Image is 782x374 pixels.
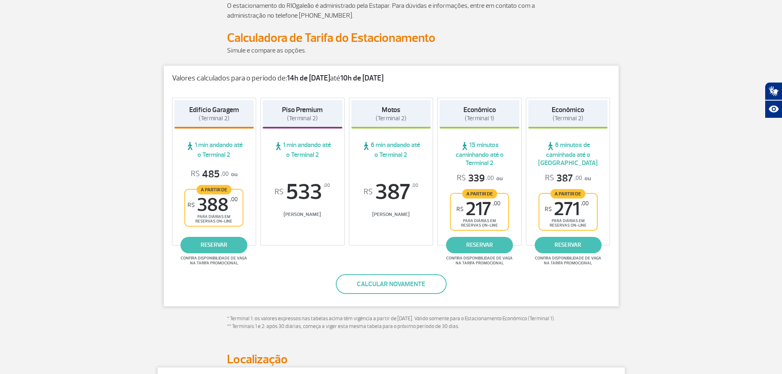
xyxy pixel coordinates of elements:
[192,214,236,224] span: para diárias em reservas on-line
[188,196,238,214] span: 388
[263,211,342,218] span: [PERSON_NAME]
[462,189,497,198] span: A partir de
[364,188,373,197] sup: R$
[534,237,601,253] a: reservar
[458,218,501,228] span: para diárias em reservas on-line
[446,237,513,253] a: reservar
[227,1,555,21] p: O estacionamento do RIOgaleão é administrado pela Estapar. Para dúvidas e informações, entre em c...
[227,352,555,367] h2: Localização
[275,188,284,197] sup: R$
[550,189,585,198] span: A partir de
[765,100,782,118] button: Abrir recursos assistivos.
[227,30,555,46] h2: Calculadora de Tarifa do Estacionamento
[457,172,502,185] p: ou
[552,106,584,114] strong: Econômico
[456,206,463,213] sup: R$
[581,200,589,207] sup: ,00
[412,181,418,190] sup: ,00
[172,74,610,83] p: Valores calculados para o período de: até
[227,315,555,331] p: * Terminal 1: os valores expressos nas tabelas acima têm vigência a partir de [DATE]. Válido some...
[382,106,400,114] strong: Motos
[545,172,582,185] span: 387
[534,256,603,266] span: Confira disponibilidade de vaga na tarifa promocional
[189,106,239,114] strong: Edifício Garagem
[351,211,431,218] span: [PERSON_NAME]
[227,46,555,55] p: Simule e compare as opções.
[191,168,229,181] span: 485
[445,256,514,266] span: Confira disponibilidade de vaga na tarifa promocional
[376,115,406,122] span: (Terminal 2)
[765,82,782,100] button: Abrir tradutor de língua de sinais.
[546,218,590,228] span: para diárias em reservas on-line
[199,115,229,122] span: (Terminal 2)
[336,274,447,294] button: Calcular novamente
[340,73,383,83] strong: 10h de [DATE]
[765,82,782,118] div: Plugin de acessibilidade da Hand Talk.
[493,200,500,207] sup: ,00
[179,256,248,266] span: Confira disponibilidade de vaga na tarifa promocional
[457,172,494,185] span: 339
[230,196,238,203] sup: ,00
[545,200,589,218] span: 271
[456,200,500,218] span: 217
[323,181,330,190] sup: ,00
[263,181,342,203] span: 533
[465,115,494,122] span: (Terminal 1)
[188,202,195,209] sup: R$
[287,73,330,83] strong: 14h de [DATE]
[351,141,431,159] span: 6 min andando até o Terminal 2
[463,106,496,114] strong: Econômico
[545,206,552,213] sup: R$
[181,237,248,253] a: reservar
[528,141,608,167] span: 6 minutos de caminhada até o [GEOGRAPHIC_DATA]
[282,106,323,114] strong: Piso Premium
[263,141,342,159] span: 1 min andando até o Terminal 2
[545,172,591,185] p: ou
[287,115,318,122] span: (Terminal 2)
[351,181,431,203] span: 387
[440,141,519,167] span: 15 minutos caminhando até o Terminal 2
[553,115,583,122] span: (Terminal 2)
[191,168,237,181] p: ou
[174,141,254,159] span: 1 min andando até o Terminal 2
[197,185,232,194] span: A partir de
